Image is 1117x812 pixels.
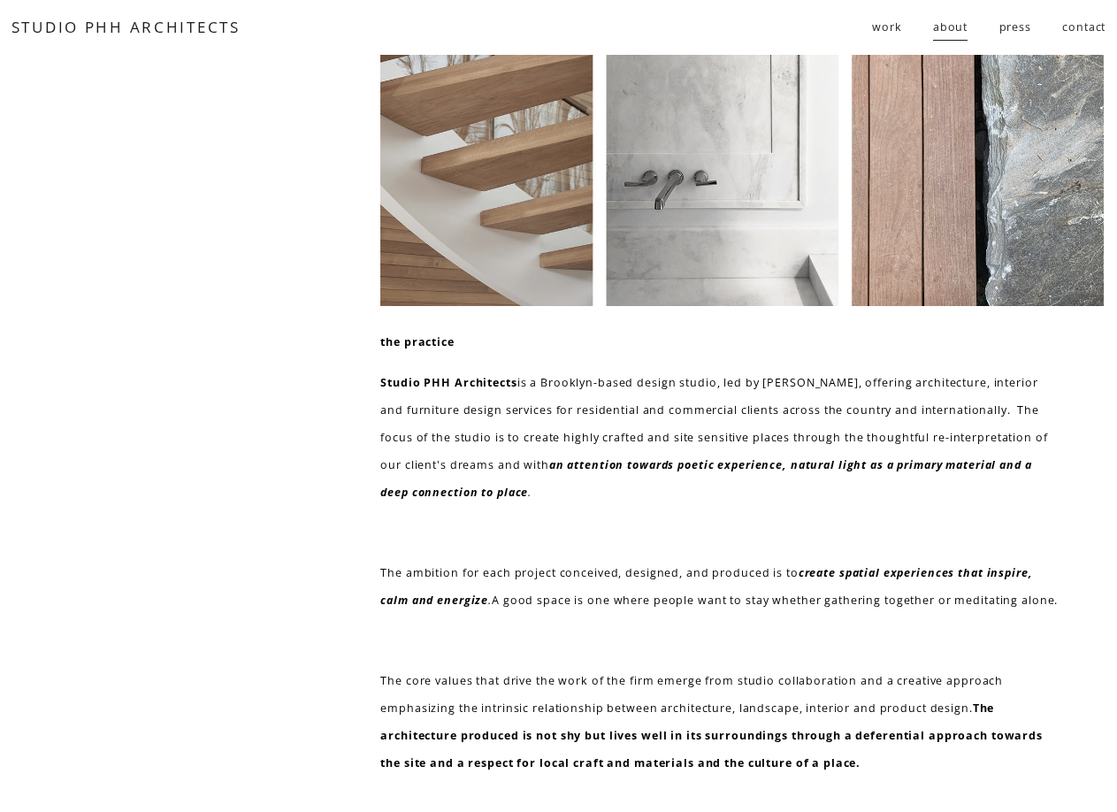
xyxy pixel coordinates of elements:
p: The ambition for each project conceived, designed, and produced is to A good space is one where p... [380,559,1059,614]
strong: Studio PHH Architects [380,375,516,390]
em: . [488,593,492,608]
p: The core values that drive the work of the firm emerge from studio collaboration and a creative a... [380,667,1059,778]
a: contact [1062,12,1106,42]
a: STUDIO PHH ARCHITECTS [11,17,241,37]
a: folder dropdown [872,12,902,42]
a: about [933,12,968,42]
em: an attention towards poetic experience, natural light as a primary material and a deep connection... [380,457,1035,500]
strong: the practice [380,334,455,349]
strong: The architecture produced is not shy but lives well in its surroundings through a deferential app... [380,701,1046,770]
em: . [528,485,532,500]
span: work [872,13,902,41]
a: press [999,12,1031,42]
p: is a Brooklyn-based design studio, led by [PERSON_NAME], offering architecture, interior and furn... [380,369,1059,507]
